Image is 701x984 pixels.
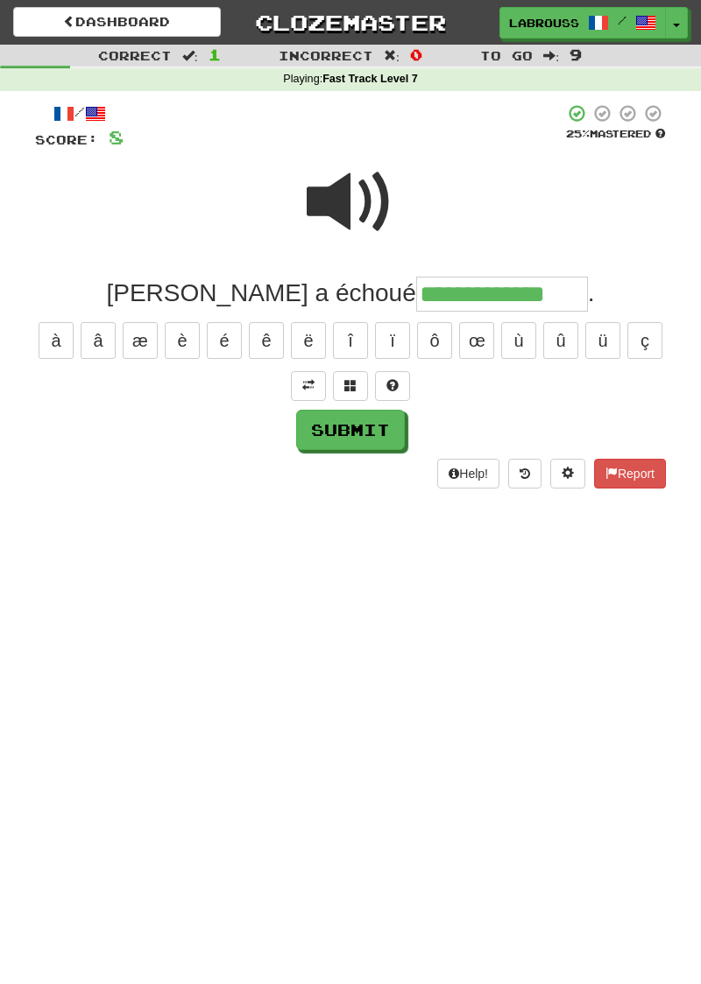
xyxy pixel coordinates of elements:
[459,322,494,359] button: œ
[543,322,578,359] button: û
[13,7,221,37] a: Dashboard
[594,459,666,488] button: Report
[499,7,666,39] a: LaBrousse /
[410,46,422,63] span: 0
[384,49,400,61] span: :
[291,371,326,401] button: Toggle translation (alt+t)
[123,322,158,359] button: æ
[627,322,662,359] button: ç
[109,126,124,148] span: 8
[588,279,595,306] span: .
[570,46,582,63] span: 9
[509,15,579,31] span: LaBrousse
[333,371,368,401] button: Switch sentence to multiple choice alt+p
[296,410,405,450] button: Submit
[35,103,124,125] div: /
[279,48,373,63] span: Incorrect
[209,46,221,63] span: 1
[501,322,536,359] button: ù
[585,322,620,359] button: ü
[165,322,200,359] button: è
[437,459,499,488] button: Help!
[39,322,74,359] button: à
[98,48,172,63] span: Correct
[322,73,418,85] strong: Fast Track Level 7
[480,48,533,63] span: To go
[182,49,198,61] span: :
[291,322,326,359] button: ë
[618,14,627,26] span: /
[564,127,666,141] div: Mastered
[247,7,455,38] a: Clozemaster
[508,459,542,488] button: Round history (alt+y)
[249,322,284,359] button: ê
[333,322,368,359] button: î
[543,49,559,61] span: :
[207,322,242,359] button: é
[375,322,410,359] button: ï
[35,132,98,147] span: Score:
[106,279,415,306] span: [PERSON_NAME] a échoué
[566,128,590,139] span: 25 %
[375,371,410,401] button: Single letter hint - you only get 1 per sentence and score half the points! alt+h
[417,322,452,359] button: ô
[81,322,116,359] button: â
